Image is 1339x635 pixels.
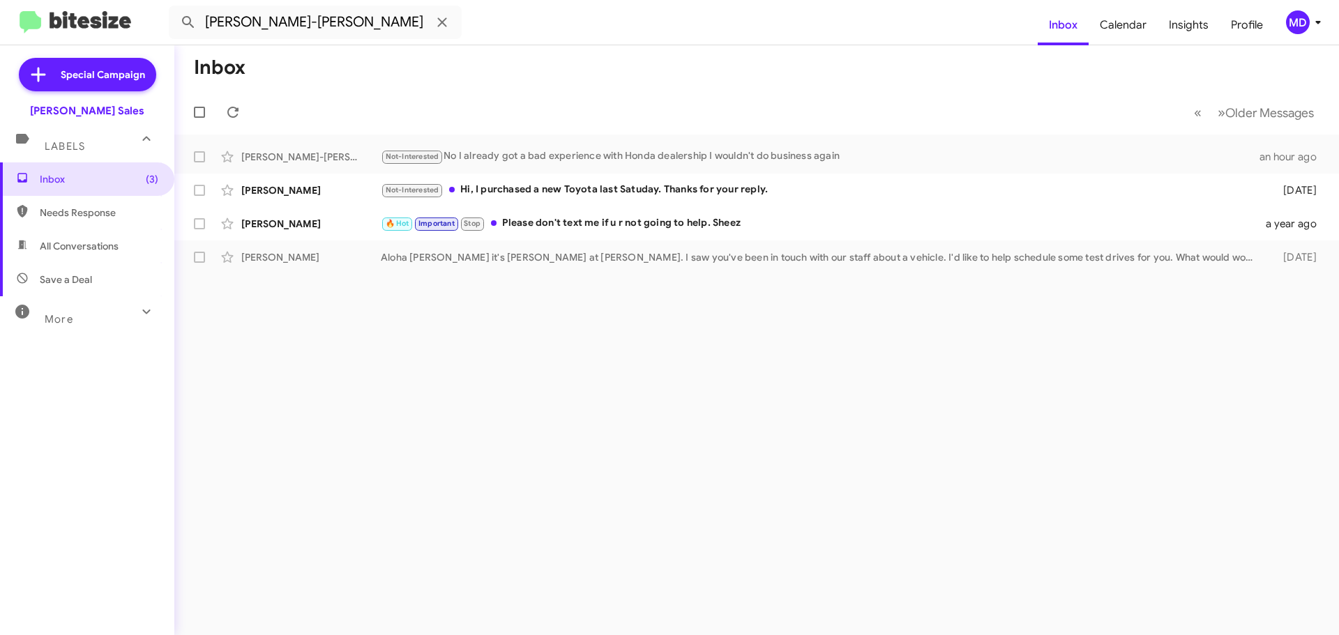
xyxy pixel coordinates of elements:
span: Save a Deal [40,273,92,286]
div: [PERSON_NAME] [241,250,381,264]
a: Insights [1158,5,1220,45]
h1: Inbox [194,56,245,79]
span: Stop [464,219,481,228]
div: [PERSON_NAME] [241,217,381,231]
div: [DATE] [1261,250,1328,264]
button: Next [1209,98,1322,127]
div: Please don't text me if u r not going to help. Sheez [381,215,1261,231]
div: [DATE] [1261,183,1328,197]
span: Needs Response [40,206,158,220]
div: Hi, I purchased a new Toyota last Satuday. Thanks for your reply. [381,182,1261,198]
span: Not-Interested [386,152,439,161]
a: Calendar [1089,5,1158,45]
span: Labels [45,140,85,153]
span: » [1218,104,1225,121]
div: an hour ago [1259,150,1328,164]
div: Aloha [PERSON_NAME] it's [PERSON_NAME] at [PERSON_NAME]. I saw you've been in touch with our staf... [381,250,1261,264]
div: [PERSON_NAME] [241,183,381,197]
span: « [1194,104,1202,121]
span: More [45,313,73,326]
span: Not-Interested [386,185,439,194]
div: [PERSON_NAME]-[PERSON_NAME] [241,150,381,164]
span: Special Campaign [61,68,145,82]
button: MD [1274,10,1324,34]
span: Inbox [40,172,158,186]
a: Inbox [1038,5,1089,45]
div: MD [1286,10,1310,34]
a: Special Campaign [19,58,156,91]
div: [PERSON_NAME] Sales [30,104,144,118]
button: Previous [1186,98,1210,127]
span: All Conversations [40,239,119,253]
a: Profile [1220,5,1274,45]
div: a year ago [1261,217,1328,231]
span: Older Messages [1225,105,1314,121]
nav: Page navigation example [1186,98,1322,127]
div: No I already got a bad experience with Honda dealership I wouldn't do business again [381,148,1259,165]
span: Important [418,219,455,228]
span: (3) [146,172,158,186]
input: Search [169,6,462,39]
span: 🔥 Hot [386,219,409,228]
